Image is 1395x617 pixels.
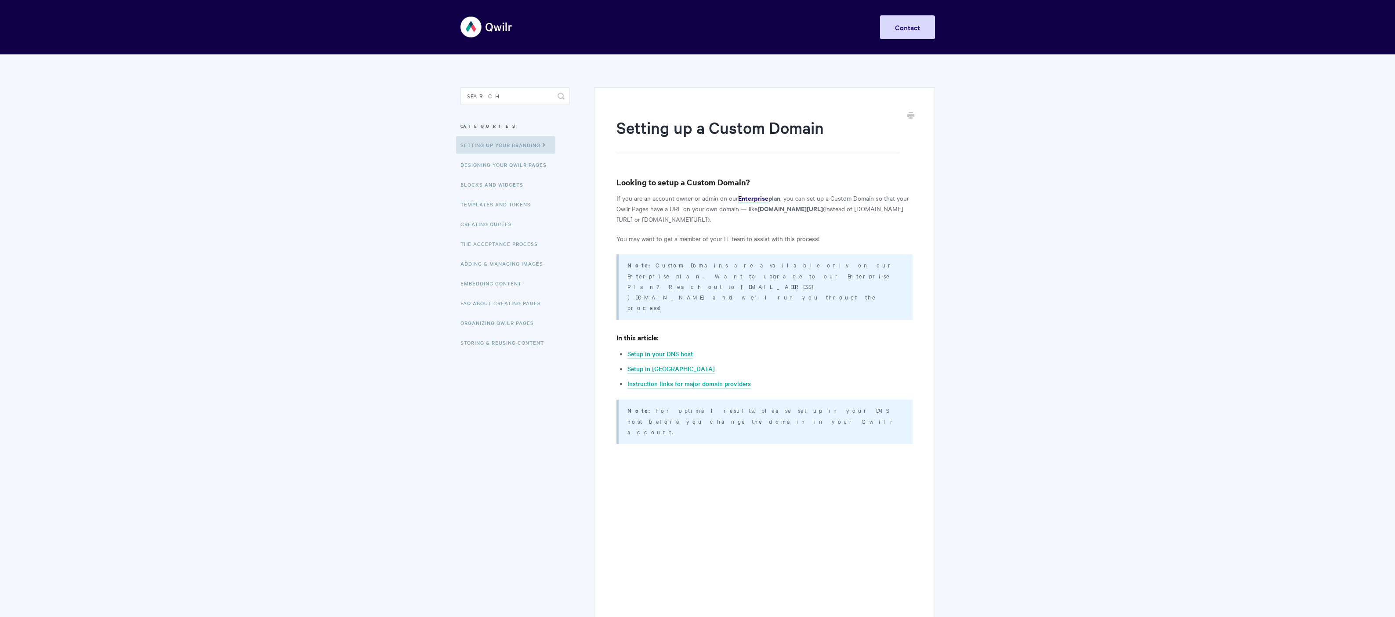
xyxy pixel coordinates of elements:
a: Storing & Reusing Content [460,334,551,351]
h3: Looking to setup a Custom Domain? [616,176,912,188]
strong: [DOMAIN_NAME][URL] [757,204,823,213]
a: Creating Quotes [460,215,518,233]
img: Qwilr Help Center [460,11,513,43]
a: Instruction links for major domain providers [627,379,751,389]
p: Custom Domains are available only on our Enterprise plan. Want to upgrade to our Enterprise Plan?... [627,260,901,313]
h3: Categories [460,118,570,134]
a: Embedding Content [460,274,528,292]
p: For optimal results, please set up in your DNS host before you change the domain in your Qwilr ac... [627,405,901,437]
a: Designing Your Qwilr Pages [460,156,553,173]
p: If you are an account owner or admin on our , you can set up a Custom Domain so that your Qwilr P... [616,193,912,224]
a: Blocks and Widgets [460,176,530,193]
a: FAQ About Creating Pages [460,294,547,312]
p: You may want to get a member of your IT team to assist with this process! [616,233,912,244]
strong: Note: [627,406,656,415]
strong: Enterprise [738,193,768,202]
a: Setup in [GEOGRAPHIC_DATA] [627,364,715,374]
input: Search [460,87,570,105]
a: Enterprise [738,194,768,203]
a: Organizing Qwilr Pages [460,314,540,332]
a: The Acceptance Process [460,235,544,253]
a: Contact [880,15,935,39]
a: Setting up your Branding [456,136,555,154]
strong: Note: [627,261,656,269]
a: Templates and Tokens [460,195,537,213]
h1: Setting up a Custom Domain [616,116,899,154]
a: Setup in your DNS host [627,349,693,359]
a: Print this Article [907,111,914,121]
strong: plan [768,193,780,202]
a: Adding & Managing Images [460,255,550,272]
strong: In this article: [616,332,659,342]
